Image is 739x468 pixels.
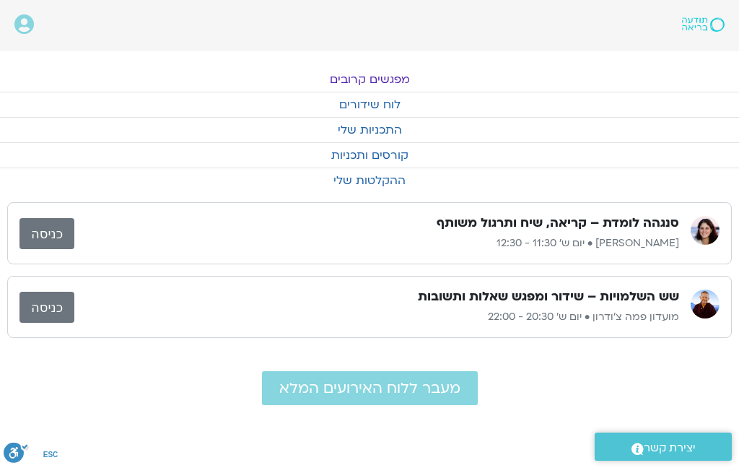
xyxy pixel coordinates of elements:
[595,433,732,461] a: יצירת קשר
[437,214,679,232] h3: סנגהה לומדת – קריאה, שיח ותרגול משותף
[418,288,679,305] h3: שש השלמויות – שידור ומפגש שאלות ותשובות
[691,216,720,245] img: מיכל גורל
[74,308,679,326] p: מועדון פמה צ'ודרון • יום ש׳ 20:30 - 22:00
[262,371,478,405] a: מעבר ללוח האירועים המלא
[19,218,74,249] a: כניסה
[279,380,460,396] span: מעבר ללוח האירועים המלא
[691,290,720,318] img: מועדון פמה צ'ודרון
[74,235,679,252] p: [PERSON_NAME] • יום ש׳ 11:30 - 12:30
[19,292,74,323] a: כניסה
[644,438,696,458] span: יצירת קשר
